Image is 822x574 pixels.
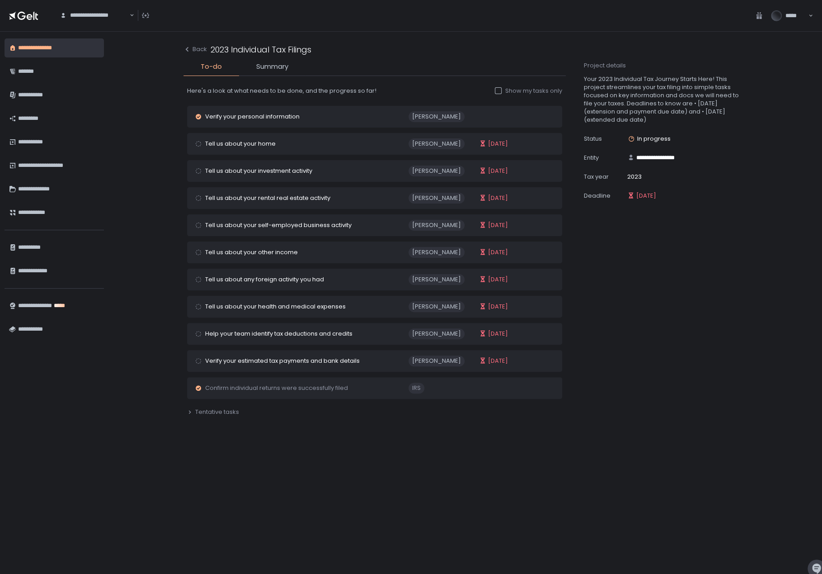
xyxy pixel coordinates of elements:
div: Tell us about your other income [205,249,298,255]
div: Help your team identify tax deductions and credits [205,331,352,337]
span: [DATE] [488,167,508,175]
div: Tell us about your rental real estate activity [205,195,330,201]
h1: 2023 Individual Tax Filings [211,41,311,58]
div: Verify your personal information [205,114,300,119]
div: Project details [584,62,752,70]
div: Your 2023 Individual Tax Journey Starts Here! This project streamlines your tax filing into simpl... [584,75,747,124]
div: IRS [412,384,421,392]
div: [PERSON_NAME] [412,248,461,256]
div: [PERSON_NAME] [412,194,461,202]
div: [PERSON_NAME] [412,275,461,284]
span: To-do [201,62,222,72]
div: Deadline [584,192,627,200]
div: 2023 [627,173,642,181]
div: Tell us about your investment activity [205,168,312,174]
span: Summary [256,62,288,72]
div: Verify your estimated tax payments and bank details [205,358,360,364]
div: Confirm individual returns were successfully filed [205,385,348,391]
div: [PERSON_NAME] [412,330,461,338]
span: [DATE] [636,192,656,200]
span: [DATE] [488,275,508,284]
div: Tell us about your self-employed business activity [205,222,352,228]
div: [PERSON_NAME] [412,140,461,148]
span: Tentative tasks [195,408,239,416]
div: [PERSON_NAME] [412,167,461,175]
div: [PERSON_NAME] [412,303,461,311]
span: [DATE] [488,303,508,311]
span: [DATE] [488,194,508,202]
input: Search for option [60,19,129,28]
span: [DATE] [488,221,508,229]
div: Entity [584,154,627,162]
button: Back [183,41,207,58]
div: [PERSON_NAME] [412,113,461,121]
div: Tell us about any foreign activity you had [205,276,324,282]
div: Tell us about your health and medical expenses [205,304,346,309]
div: Status [584,135,627,143]
div: Tax year [584,173,627,181]
div: Here's a look at what needs to be done, and the progress so far! [187,87,384,95]
span: [DATE] [488,330,508,338]
div: Tell us about your home [205,141,276,147]
span: [DATE] [488,248,508,256]
span: In progress [637,135,671,143]
div: Search for option [54,6,134,25]
span: [DATE] [488,357,508,365]
div: Back [183,45,207,53]
span: [DATE] [488,140,508,148]
div: [PERSON_NAME] [412,221,461,229]
div: [PERSON_NAME] [412,357,461,365]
